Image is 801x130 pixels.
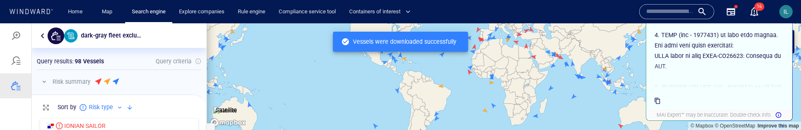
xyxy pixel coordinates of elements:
[98,5,118,19] a: Map
[346,5,418,19] button: Containers of interest
[715,100,755,105] a: OpenStreetMap
[62,5,88,19] button: Home
[349,7,411,17] span: Containers of interest
[209,95,246,104] a: Mapbox logo
[47,97,106,107] a: IONIAN SAILOR
[783,8,788,15] span: IL
[744,2,764,22] button: 16
[690,100,713,105] a: Mapbox
[64,97,106,107] div: IONIAN SAILOR
[778,3,794,20] button: IL
[216,82,237,92] p: Satellite
[749,7,759,17] div: Notification center
[81,9,158,15] span: dark-gray fleet exclusion list
[53,53,91,63] p: Risk summary
[156,33,191,43] p: Query criteria
[56,99,63,106] div: High risk
[65,5,86,19] a: Home
[89,79,113,89] p: Risk type
[58,79,76,89] p: Sort by
[176,5,228,19] a: Explore companies
[128,5,169,19] a: Search engine
[213,83,237,92] img: satellite
[655,86,773,97] div: MAI Expert™ may be inaccurate. Double-check info.
[758,100,799,105] a: Map feedback
[75,33,104,43] p: 98 Vessels
[754,2,764,11] span: 16
[766,92,795,124] iframe: Chat
[234,5,269,19] a: Rule engine
[341,11,456,26] div: Vessels were downloaded successfully
[275,5,339,19] a: Compliance service tool
[95,5,122,19] button: Map
[37,33,73,43] p: Query results :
